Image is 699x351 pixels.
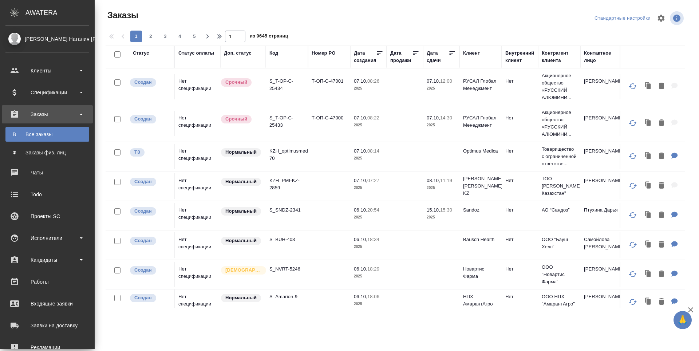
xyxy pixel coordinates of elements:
[505,206,534,214] p: Нет
[641,208,655,223] button: Клонировать
[463,78,498,92] p: РУСАЛ Глобал Менеджмент
[5,189,89,200] div: Todo
[269,206,304,214] p: S_SNDZ-2341
[354,300,383,308] p: 2025
[129,293,170,303] div: Выставляется автоматически при создании заказа
[624,177,641,194] button: Обновить
[5,298,89,309] div: Входящие заявки
[175,289,220,315] td: Нет спецификации
[354,266,367,272] p: 06.10,
[189,31,200,42] button: 5
[354,237,367,242] p: 06.10,
[367,294,379,299] p: 18:06
[505,177,534,184] p: Нет
[354,115,367,121] p: 07.10,
[542,72,577,101] p: Акционерное общество «РУССКИЙ АЛЮМИНИ...
[427,78,440,84] p: 07.10,
[129,265,170,275] div: Выставляется автоматически при создании заказа
[134,267,152,274] p: Создан
[5,35,89,43] div: [PERSON_NAME] Наталия [PERSON_NAME]
[133,50,149,57] div: Статус
[134,149,140,156] p: ТЗ
[312,50,335,57] div: Номер PO
[224,50,252,57] div: Доп. статус
[542,293,577,308] p: ООО НПХ "АмарантАгро"
[580,203,623,228] td: Птухина Дарья
[655,295,668,309] button: Удалить
[134,294,152,301] p: Создан
[440,207,452,213] p: 15:30
[5,211,89,222] div: Проекты SC
[225,294,257,301] p: Нормальный
[174,33,186,40] span: 4
[2,163,93,182] a: Чаты
[220,78,262,87] div: Выставляется автоматически, если на указанный объем услуг необходимо больше времени в стандартном...
[220,293,262,303] div: Статус по умолчанию для стандартных заказов
[5,109,89,120] div: Заказы
[106,9,138,21] span: Заказы
[505,78,534,85] p: Нет
[159,33,171,40] span: 3
[427,122,456,129] p: 2025
[542,175,577,197] p: ТОО [PERSON_NAME] Казахстан"
[269,50,278,57] div: Код
[2,185,93,204] a: Todo
[655,79,668,94] button: Удалить
[220,265,262,275] div: Выставляется автоматически для первых 3 заказов нового контактного лица. Особое внимание
[129,78,170,87] div: Выставляется автоматически при создании заказа
[2,316,93,335] a: Заявки на доставку
[5,276,89,287] div: Работы
[593,13,652,24] div: split button
[308,74,350,99] td: Т-ОП-С-47001
[354,148,367,154] p: 07.10,
[225,178,257,185] p: Нормальный
[175,232,220,258] td: Нет спецификации
[308,111,350,136] td: Т-ОП-С-47000
[5,320,89,331] div: Заявки на доставку
[354,214,383,221] p: 2025
[505,265,534,273] p: Нет
[367,266,379,272] p: 18:29
[580,74,623,99] td: [PERSON_NAME]
[624,265,641,283] button: Обновить
[676,312,689,328] span: 🙏
[9,131,86,138] div: Все заказы
[354,273,383,280] p: 2025
[542,206,577,214] p: АО “Сандоз”
[129,236,170,246] div: Выставляется автоматически при создании заказа
[354,243,383,251] p: 2025
[463,265,498,280] p: Новартис Фарма
[354,294,367,299] p: 06.10,
[367,237,379,242] p: 18:34
[175,144,220,169] td: Нет спецификации
[580,173,623,199] td: [PERSON_NAME]
[220,206,262,216] div: Статус по умолчанию для стандартных заказов
[367,78,379,84] p: 08:26
[5,87,89,98] div: Спецификации
[354,155,383,162] p: 2025
[354,184,383,192] p: 2025
[542,50,577,64] div: Контрагент клиента
[134,208,152,215] p: Создан
[427,184,456,192] p: 2025
[427,115,440,121] p: 07.10,
[269,265,304,273] p: S_NVRT-5246
[5,233,89,244] div: Исполнители
[655,208,668,223] button: Удалить
[129,206,170,216] div: Выставляется автоматически при создании заказа
[5,127,89,142] a: ВВсе заказы
[269,114,304,129] p: S_T-OP-C-25433
[505,236,534,243] p: Нет
[250,32,288,42] span: из 9645 страниц
[440,115,452,121] p: 14:30
[652,9,670,27] span: Настроить таблицу
[440,178,452,183] p: 11:19
[427,207,440,213] p: 15.10,
[641,267,655,282] button: Клонировать
[463,206,498,214] p: Sandoz
[159,31,171,42] button: 3
[440,78,452,84] p: 12:00
[463,50,480,57] div: Клиент
[367,115,379,121] p: 08:22
[542,264,577,285] p: ООО "Новартис Фарма"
